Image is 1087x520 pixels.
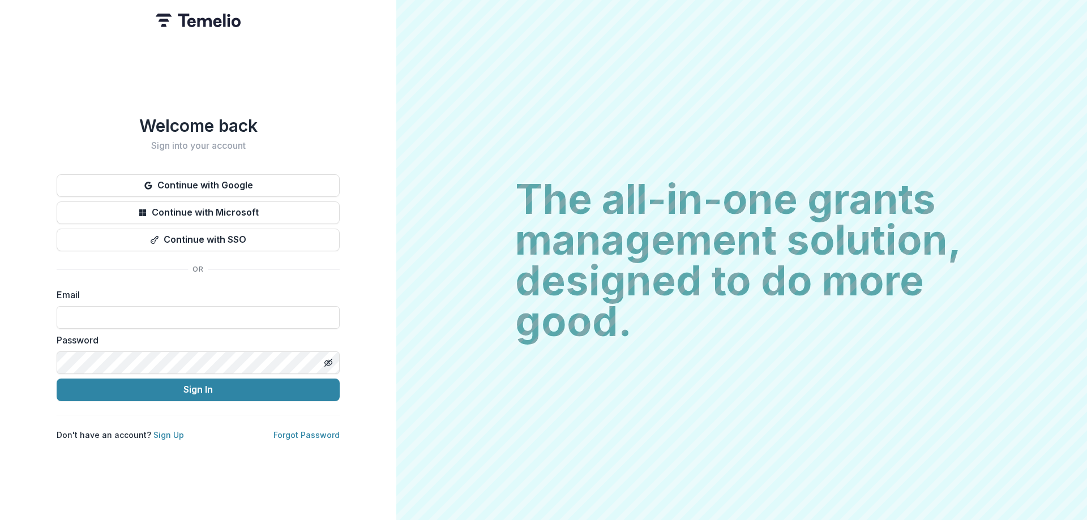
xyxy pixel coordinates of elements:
a: Sign Up [153,430,184,440]
label: Email [57,288,333,302]
h2: Sign into your account [57,140,340,151]
label: Password [57,333,333,347]
a: Forgot Password [273,430,340,440]
button: Continue with SSO [57,229,340,251]
p: Don't have an account? [57,429,184,441]
button: Sign In [57,379,340,401]
h1: Welcome back [57,115,340,136]
button: Continue with Microsoft [57,201,340,224]
button: Continue with Google [57,174,340,197]
img: Temelio [156,14,241,27]
button: Toggle password visibility [319,354,337,372]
